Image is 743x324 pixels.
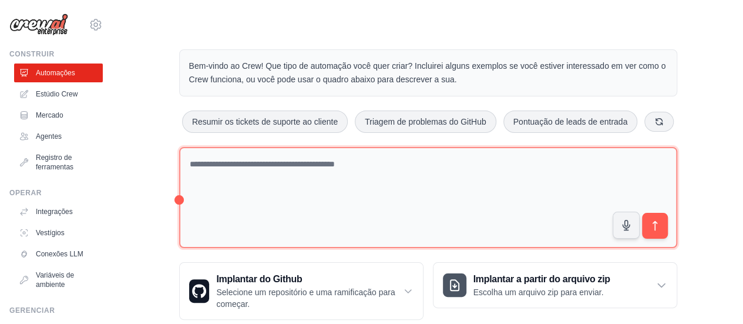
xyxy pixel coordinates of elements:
a: Mercado [14,106,103,125]
font: Implantar a partir do arquivo zip [473,274,610,284]
a: Integrações [14,202,103,221]
font: Operar [9,189,42,197]
a: Estúdio Crew [14,85,103,103]
button: Triagem de problemas do GitHub [355,111,496,133]
font: Conexões LLM [36,250,83,258]
font: Integrações [36,208,73,216]
a: Registro de ferramentas [14,148,103,176]
button: Pontuação de leads de entrada [503,111,638,133]
font: Escolha um arquivo zip para enviar. [473,288,604,297]
font: Bem-vindo ao Crew! Que tipo de automação você quer criar? Incluirei alguns exemplos se você estiv... [189,61,666,84]
iframe: Chat Widget [684,268,743,324]
a: Automações [14,64,103,82]
font: Estúdio Crew [36,90,78,98]
font: Registro de ferramentas [36,153,73,171]
a: Vestígios [14,223,103,242]
img: Logotipo [9,14,68,36]
button: Resumir os tickets de suporte ao cliente [182,111,348,133]
font: Implantar do Github [216,274,302,284]
font: Pontuação de leads de entrada [513,117,628,126]
div: Widget de chat [684,268,743,324]
font: Resumir os tickets de suporte ao cliente [192,117,338,126]
a: Conexões LLM [14,245,103,263]
a: Variáveis ​​de ambiente [14,266,103,294]
font: Gerenciar [9,306,55,315]
font: Variáveis ​​de ambiente [36,271,74,289]
a: Agentes [14,127,103,146]
font: Mercado [36,111,63,119]
font: Vestígios [36,229,65,237]
font: Construir [9,50,55,58]
font: Selecione um repositório e uma ramificação para começar. [216,288,395,309]
font: Agentes [36,132,62,141]
font: Automações [36,69,75,77]
font: Triagem de problemas do GitHub [365,117,486,126]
